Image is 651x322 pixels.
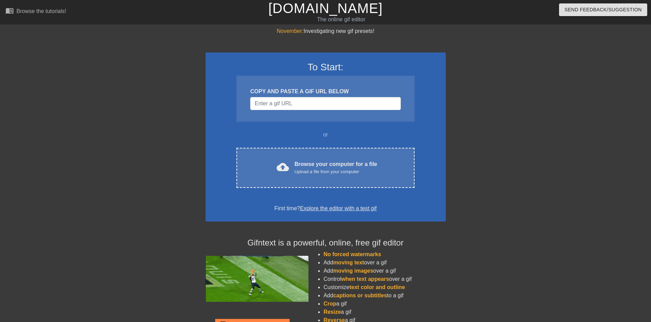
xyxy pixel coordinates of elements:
[349,284,405,290] span: text color and outline
[206,27,446,35] div: Investigating new gif presets!
[250,97,400,110] input: Username
[5,7,66,17] a: Browse the tutorials!
[324,291,446,300] li: Add to a gif
[341,276,389,282] span: when text appears
[300,205,376,211] a: Explore the editor with a test gif
[324,300,446,308] li: a gif
[324,301,336,307] span: Crop
[333,268,373,274] span: moving images
[220,15,462,24] div: The online gif editor
[223,131,428,139] div: or
[565,5,642,14] span: Send Feedback/Suggestion
[324,251,381,257] span: No forced watermarks
[250,87,400,96] div: COPY AND PASTE A GIF URL BELOW
[324,275,446,283] li: Control over a gif
[206,238,446,248] h4: Gifntext is a powerful, online, free gif editor
[277,161,289,173] span: cloud_upload
[324,259,446,267] li: Add over a gif
[333,293,387,298] span: captions or subtitles
[214,61,437,73] h3: To Start:
[268,1,383,16] a: [DOMAIN_NAME]
[16,8,66,14] div: Browse the tutorials!
[214,204,437,213] div: First time?
[324,309,341,315] span: Resize
[324,283,446,291] li: Customize
[294,168,377,175] div: Upload a file from your computer
[324,267,446,275] li: Add over a gif
[294,160,377,175] div: Browse your computer for a file
[333,260,364,265] span: moving text
[206,256,309,302] img: football_small.gif
[277,28,303,34] span: November:
[559,3,647,16] button: Send Feedback/Suggestion
[324,308,446,316] li: a gif
[5,7,14,15] span: menu_book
